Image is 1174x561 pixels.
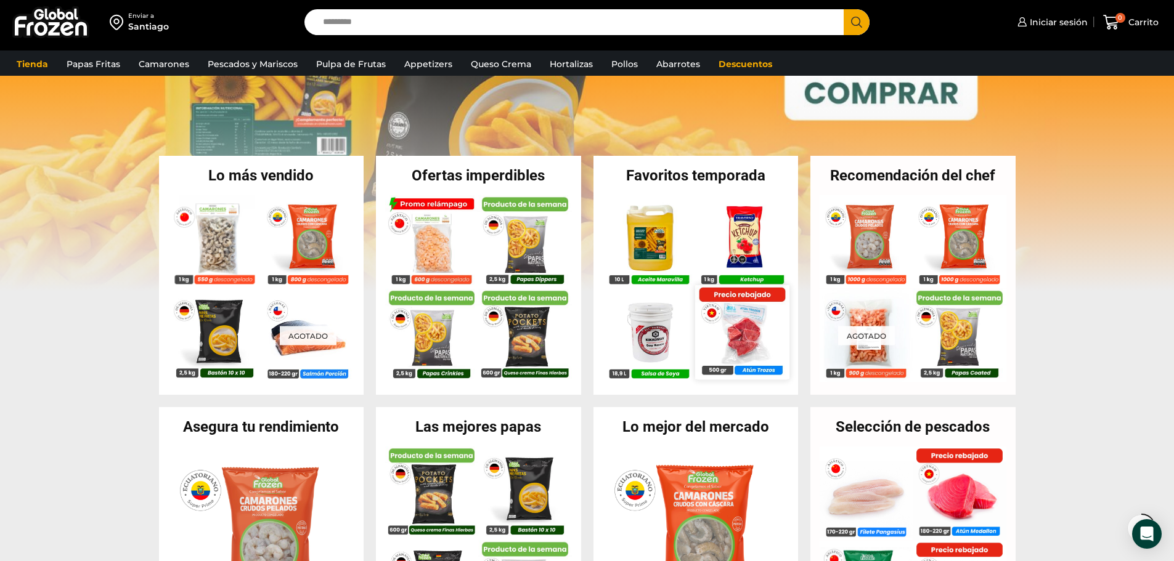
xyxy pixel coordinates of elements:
a: Abarrotes [650,52,706,76]
div: Open Intercom Messenger [1132,519,1162,549]
h2: Ofertas imperdibles [376,168,581,183]
h2: Lo mejor del mercado [593,419,799,434]
span: Carrito [1125,16,1159,28]
a: Pulpa de Frutas [310,52,392,76]
div: Santiago [128,20,169,33]
a: Descuentos [712,52,778,76]
a: Appetizers [398,52,459,76]
h2: Recomendación del chef [810,168,1016,183]
div: Enviar a [128,12,169,20]
h2: Lo más vendido [159,168,364,183]
h2: Las mejores papas [376,419,581,434]
h2: Selección de pescados [810,419,1016,434]
p: Agotado [838,326,895,345]
img: address-field-icon.svg [110,12,128,33]
button: Search button [844,9,870,35]
a: Queso Crema [465,52,537,76]
p: Agotado [279,326,336,345]
h2: Favoritos temporada [593,168,799,183]
h2: Asegura tu rendimiento [159,419,364,434]
span: 0 [1115,13,1125,23]
a: 0 Carrito [1100,8,1162,37]
a: Tienda [10,52,54,76]
a: Pollos [605,52,644,76]
span: Iniciar sesión [1027,16,1088,28]
a: Iniciar sesión [1014,10,1088,34]
a: Pescados y Mariscos [202,52,304,76]
a: Hortalizas [544,52,599,76]
a: Camarones [132,52,195,76]
a: Papas Fritas [60,52,126,76]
